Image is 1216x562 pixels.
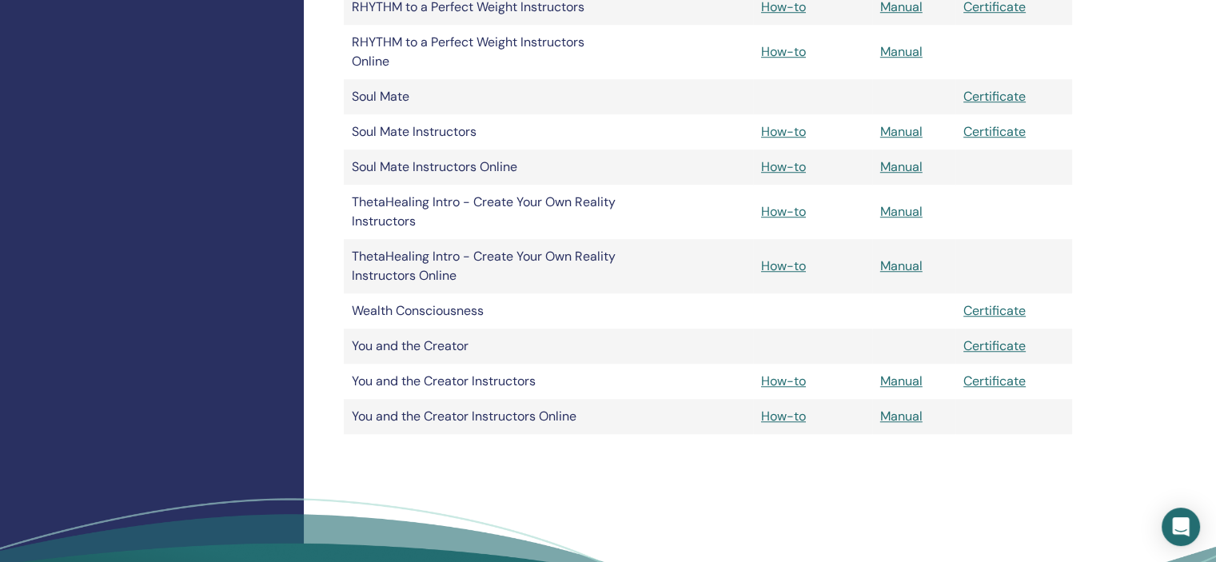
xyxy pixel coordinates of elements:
[880,203,923,220] a: Manual
[761,257,806,274] a: How-to
[761,123,806,140] a: How-to
[880,158,923,175] a: Manual
[963,373,1026,389] a: Certificate
[344,239,632,293] td: ThetaHealing Intro - Create Your Own Reality Instructors Online
[880,43,923,60] a: Manual
[344,329,632,364] td: You and the Creator
[761,203,806,220] a: How-to
[344,79,632,114] td: Soul Mate
[880,257,923,274] a: Manual
[344,114,632,149] td: Soul Mate Instructors
[880,373,923,389] a: Manual
[761,373,806,389] a: How-to
[963,123,1026,140] a: Certificate
[761,158,806,175] a: How-to
[344,293,632,329] td: Wealth Consciousness
[880,123,923,140] a: Manual
[344,149,632,185] td: Soul Mate Instructors Online
[761,43,806,60] a: How-to
[880,408,923,424] a: Manual
[344,364,632,399] td: You and the Creator Instructors
[963,88,1026,105] a: Certificate
[963,302,1026,319] a: Certificate
[1162,508,1200,546] div: Open Intercom Messenger
[344,25,632,79] td: RHYTHM to a Perfect Weight Instructors Online
[344,185,632,239] td: ThetaHealing Intro - Create Your Own Reality Instructors
[761,408,806,424] a: How-to
[963,337,1026,354] a: Certificate
[344,399,632,434] td: You and the Creator Instructors Online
